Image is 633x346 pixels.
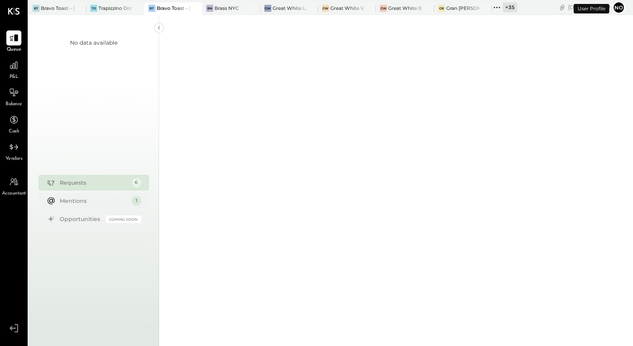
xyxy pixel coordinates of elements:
div: Mentions [60,197,128,205]
div: Gran [PERSON_NAME] (New) [446,5,480,11]
span: Accountant [2,190,26,197]
a: Queue [0,30,27,53]
div: No data available [70,39,118,47]
div: Bravo Toast – [GEOGRAPHIC_DATA] [157,5,190,11]
a: Accountant [0,174,27,197]
div: GW [380,5,387,12]
div: Great White Venice [330,5,364,11]
div: BT [32,5,40,12]
a: P&L [0,58,27,81]
span: Queue [7,46,21,53]
div: Trapizzino Orchard [99,5,132,11]
div: User Profile [574,4,609,13]
a: Vendors [0,140,27,163]
div: Great White Larchmont [273,5,306,11]
div: BN [206,5,213,12]
a: Balance [0,85,27,108]
div: Great White Brentwood [388,5,422,11]
div: Bravo Toast – [GEOGRAPHIC_DATA] [41,5,74,11]
div: Opportunities [60,215,102,223]
div: BT [148,5,155,12]
div: TO [90,5,97,12]
a: Cash [0,112,27,135]
div: Coming Soon [106,216,141,223]
span: Balance [6,101,22,108]
div: Brass NYC [214,5,239,11]
span: Vendors [6,155,23,163]
div: GW [322,5,329,12]
div: copy link [558,3,566,11]
div: + 35 [503,2,517,12]
button: No [612,1,625,14]
span: P&L [9,74,19,81]
div: [DATE] [568,4,610,11]
div: 1 [132,196,141,206]
div: Requests [60,179,128,187]
span: Cash [9,128,19,135]
div: 6 [132,178,141,187]
div: GW [264,5,271,12]
div: GB [438,5,445,12]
